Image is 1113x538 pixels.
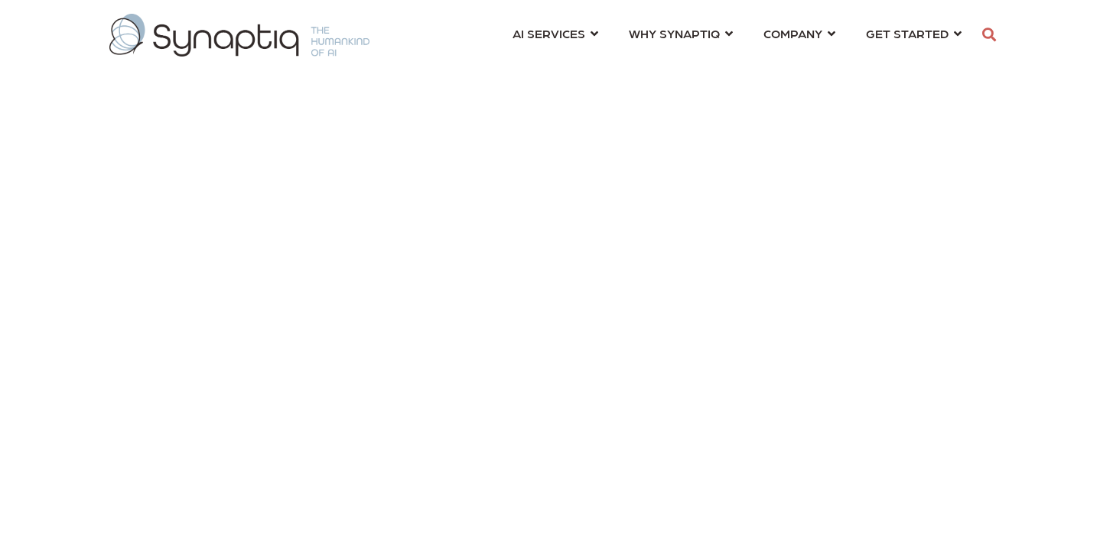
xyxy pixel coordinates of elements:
[513,26,585,41] span: AI SERVICES
[763,19,835,47] a: COMPANY
[497,8,977,63] nav: menu
[109,14,369,57] img: synaptiq logo-1
[513,19,598,47] a: AI SERVICES
[763,26,822,41] span: COMPANY
[629,19,733,47] a: WHY SYNAPTIQ
[629,26,720,41] span: WHY SYNAPTIQ
[866,26,949,41] span: GET STARTED
[866,19,962,47] a: GET STARTED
